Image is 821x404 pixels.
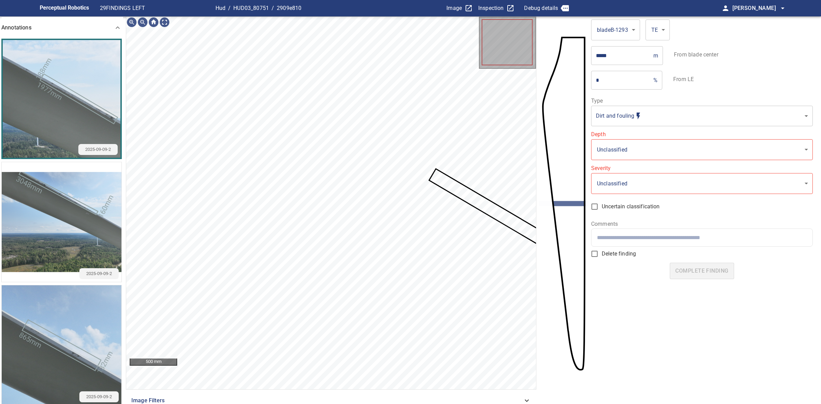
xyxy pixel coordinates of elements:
[82,271,116,277] span: 2025-09-09-2
[1,17,125,39] div: Annotations
[100,4,216,12] p: 29 FINDINGS LEFT
[591,166,813,171] label: Severity
[478,4,515,12] a: Inspection
[3,40,120,158] img: Cropped image of finding key Hud/HUD03_80751/2909e810-8fd0-11f0-b9bd-4363c1d2f35a. Inspection 202...
[446,4,473,12] a: Image
[591,98,813,104] label: Type
[126,17,137,28] div: Zoom in
[596,179,802,188] div: Unclassified
[3,40,120,158] button: 2025-09-09-2
[2,162,121,282] img: Cropped image of finding key Hud/HUD03_80751/2909e810-8fd0-11f0-b9bd-4363c1d2f35a. Inspection 202...
[602,203,660,211] span: Uncertain classification
[673,77,694,82] label: From LE
[596,145,802,154] div: Unclassified
[591,139,813,160] div: Unclassified
[596,112,802,120] div: Dirt and fouling
[779,4,787,12] span: arrow_drop_down
[591,132,813,137] label: Depth
[587,199,807,214] label: Select this if you're unsure about the classification and it may need further review, reinspectio...
[591,221,813,227] label: Comments
[591,105,813,126] div: Dirt and fouling
[1,24,31,32] p: Annotations
[148,17,159,28] div: Go home
[653,77,657,83] p: %
[216,4,225,12] p: Hud
[653,52,658,59] p: m
[159,17,170,28] div: Toggle full page
[730,1,787,15] button: [PERSON_NAME]
[524,4,558,12] p: Debug details
[478,4,504,12] p: Inspection
[82,394,116,400] span: 2025-09-09-2
[732,3,787,13] span: [PERSON_NAME]
[646,19,670,40] div: TE
[721,4,730,12] span: person
[277,5,301,11] a: 2909e810
[591,19,640,40] div: bladeB-1293
[591,173,813,194] div: Unclassified
[650,26,659,34] div: TE
[228,4,231,12] span: /
[272,4,274,12] span: /
[602,250,636,258] span: Delete finding
[40,3,89,14] figcaption: Perceptual Robotics
[2,162,121,282] button: 2025-09-09-2
[596,26,629,34] div: bladeB-1293
[446,4,462,12] p: Image
[674,52,718,57] label: From blade center
[137,17,148,28] div: Zoom out
[81,146,115,153] span: 2025-09-09-2
[233,5,269,11] a: HUD03_80751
